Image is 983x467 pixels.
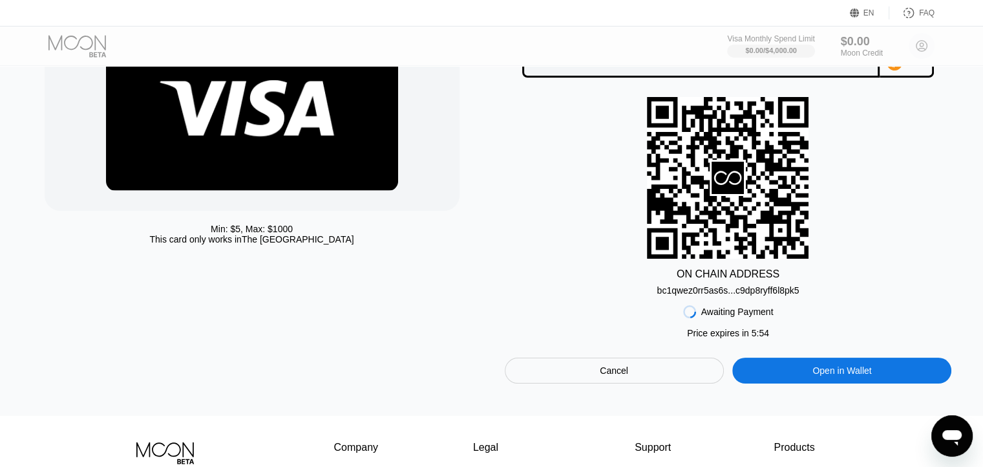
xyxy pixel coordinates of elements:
[727,34,814,58] div: Visa Monthly Spend Limit$0.00/$4,000.00
[812,365,871,376] div: Open in Wallet
[863,8,874,17] div: EN
[657,285,799,296] div: bc1qwez0rr5as6s...c9dp8ryff6l8pk5
[919,8,935,17] div: FAQ
[505,358,724,384] div: Cancel
[701,307,774,317] div: Awaiting Payment
[687,328,769,338] div: Price expires in
[850,6,889,19] div: EN
[727,34,814,43] div: Visa Monthly Spend Limit
[752,328,769,338] span: 5 : 54
[211,224,293,234] div: Min: $ 5 , Max: $ 1000
[473,442,540,453] div: Legal
[931,415,973,457] iframe: Button to launch messaging window
[635,442,679,453] div: Support
[600,365,628,376] div: Cancel
[334,442,379,453] div: Company
[745,47,797,54] div: $0.00 / $4,000.00
[677,268,779,280] div: ON CHAIN ADDRESS
[732,358,951,384] div: Open in Wallet
[889,6,935,19] div: FAQ
[149,234,354,244] div: This card only works in The [GEOGRAPHIC_DATA]
[774,442,814,453] div: Products
[657,280,799,296] div: bc1qwez0rr5as6s...c9dp8ryff6l8pk5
